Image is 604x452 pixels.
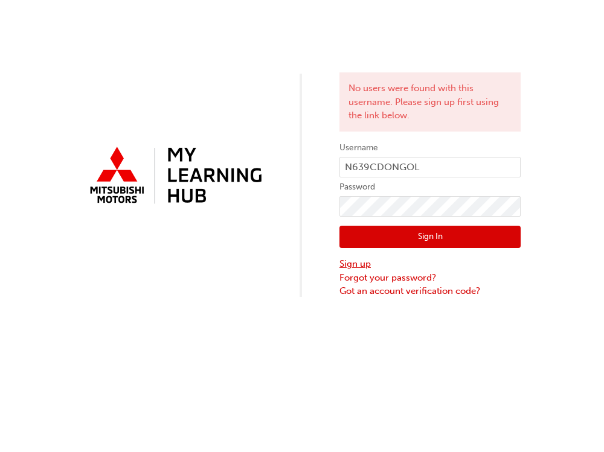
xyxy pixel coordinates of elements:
[339,226,521,249] button: Sign In
[339,72,521,132] div: No users were found with this username. Please sign up first using the link below.
[339,257,521,271] a: Sign up
[339,157,521,177] input: Username
[83,142,265,211] img: mmal
[339,284,521,298] a: Got an account verification code?
[339,271,521,285] a: Forgot your password?
[339,141,521,155] label: Username
[339,180,521,194] label: Password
